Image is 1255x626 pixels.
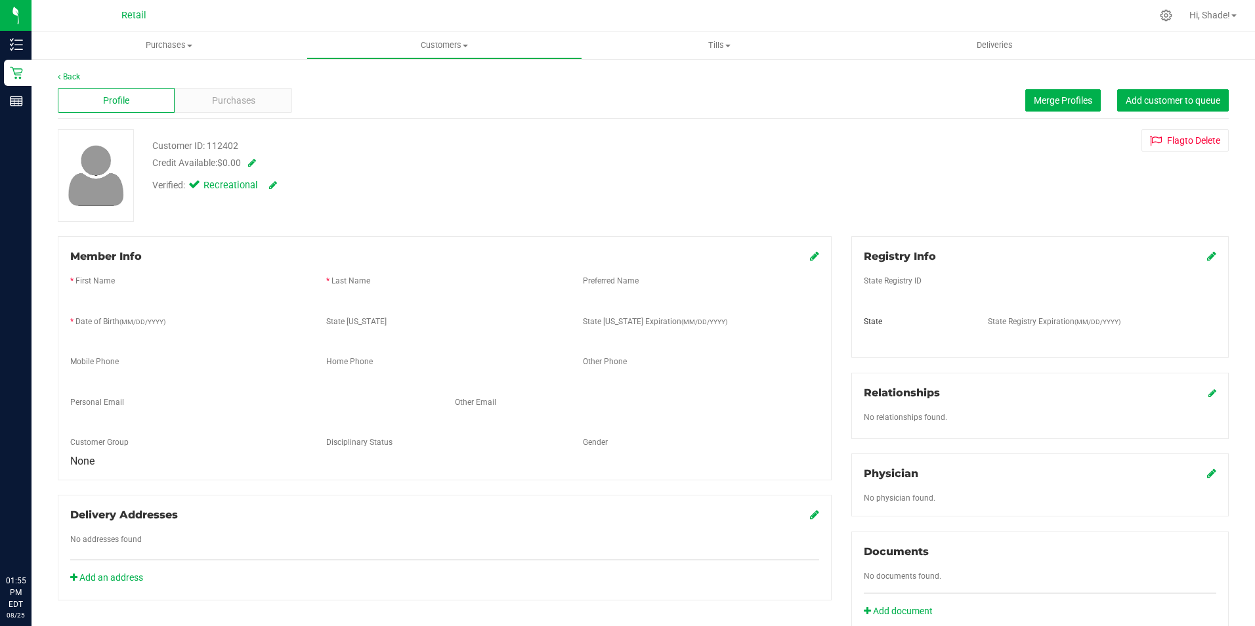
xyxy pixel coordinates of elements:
span: Retail [121,10,146,21]
label: State [US_STATE] [326,316,387,327]
div: Verified: [152,178,277,193]
button: Flagto Delete [1141,129,1229,152]
label: Date of Birth [75,316,165,327]
span: Delivery Addresses [70,509,178,521]
span: Purchases [212,94,255,108]
label: Customer Group [70,436,129,448]
label: Mobile Phone [70,356,119,367]
a: Back [58,72,80,81]
div: Manage settings [1158,9,1174,22]
span: None [70,455,95,467]
span: (MM/DD/YYYY) [681,318,727,325]
a: Deliveries [857,31,1132,59]
span: Customers [307,39,581,51]
span: Documents [864,545,929,558]
inline-svg: Reports [10,94,23,108]
span: Relationships [864,386,940,399]
span: Registry Info [864,250,936,262]
iframe: Resource center [13,521,53,560]
label: First Name [75,275,115,287]
inline-svg: Inventory [10,38,23,51]
span: $0.00 [217,157,241,168]
label: Disciplinary Status [326,436,393,448]
span: Member Info [70,250,142,262]
span: Deliveries [959,39,1031,51]
div: Customer ID: 112402 [152,139,238,153]
p: 01:55 PM EDT [6,575,26,610]
label: Preferred Name [583,275,639,287]
label: Other Email [455,396,496,408]
a: Tills [582,31,857,59]
label: No relationships found. [864,411,947,423]
a: Customers [307,31,582,59]
button: Merge Profiles [1025,89,1101,112]
label: State Registry Expiration [988,316,1120,327]
label: No addresses found [70,533,142,545]
span: Merge Profiles [1034,95,1092,106]
label: Personal Email [70,396,124,408]
span: Add customer to queue [1126,95,1220,106]
span: Hi, Shade! [1189,10,1230,20]
span: Physician [864,467,918,480]
span: No documents found. [864,572,941,581]
span: No physician found. [864,493,935,503]
div: State [854,316,978,327]
span: (MM/DD/YYYY) [1074,318,1120,325]
span: Profile [103,94,129,108]
iframe: Resource center unread badge [39,519,54,535]
span: Recreational [203,178,256,193]
inline-svg: Retail [10,66,23,79]
span: Tills [583,39,857,51]
label: State [US_STATE] Expiration [583,316,727,327]
a: Purchases [32,31,307,59]
span: (MM/DD/YYYY) [119,318,165,325]
button: Add customer to queue [1117,89,1229,112]
a: Add document [864,604,939,618]
div: Credit Available: [152,156,728,170]
img: user-icon.png [62,142,131,209]
label: Home Phone [326,356,373,367]
label: Last Name [331,275,370,287]
a: Add an address [70,572,143,583]
p: 08/25 [6,610,26,620]
label: Gender [583,436,608,448]
label: State Registry ID [864,275,922,287]
label: Other Phone [583,356,627,367]
span: Purchases [32,39,307,51]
